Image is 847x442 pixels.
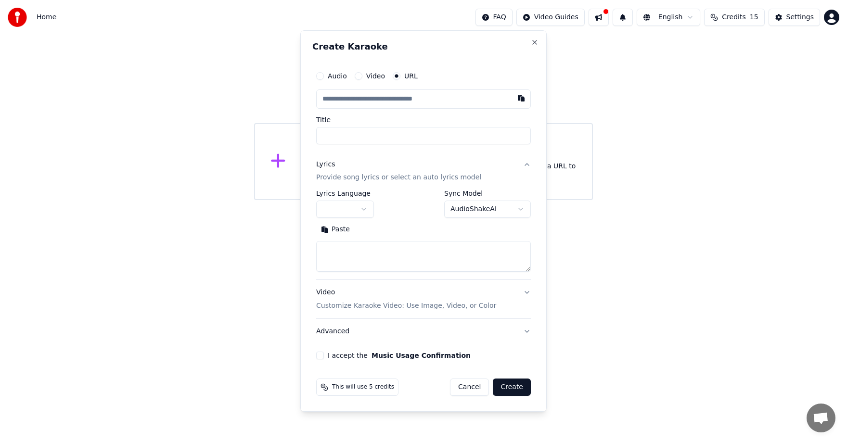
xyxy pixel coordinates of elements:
button: LyricsProvide song lyrics or select an auto lyrics model [316,152,531,190]
div: Video [316,288,496,311]
label: Audio [328,73,347,79]
p: Provide song lyrics or select an auto lyrics model [316,173,481,183]
button: VideoCustomize Karaoke Video: Use Image, Video, or Color [316,280,531,319]
span: This will use 5 credits [332,383,394,391]
h2: Create Karaoke [312,42,535,51]
button: Advanced [316,319,531,344]
p: Customize Karaoke Video: Use Image, Video, or Color [316,301,496,311]
div: Lyrics [316,160,335,169]
label: Sync Model [444,190,531,197]
label: I accept the [328,352,471,359]
label: Lyrics Language [316,190,374,197]
button: Cancel [450,379,489,396]
label: Video [366,73,385,79]
div: LyricsProvide song lyrics or select an auto lyrics model [316,190,531,280]
button: Create [493,379,531,396]
label: Title [316,116,531,123]
label: URL [404,73,418,79]
button: I accept the [372,352,471,359]
button: Paste [316,222,355,238]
